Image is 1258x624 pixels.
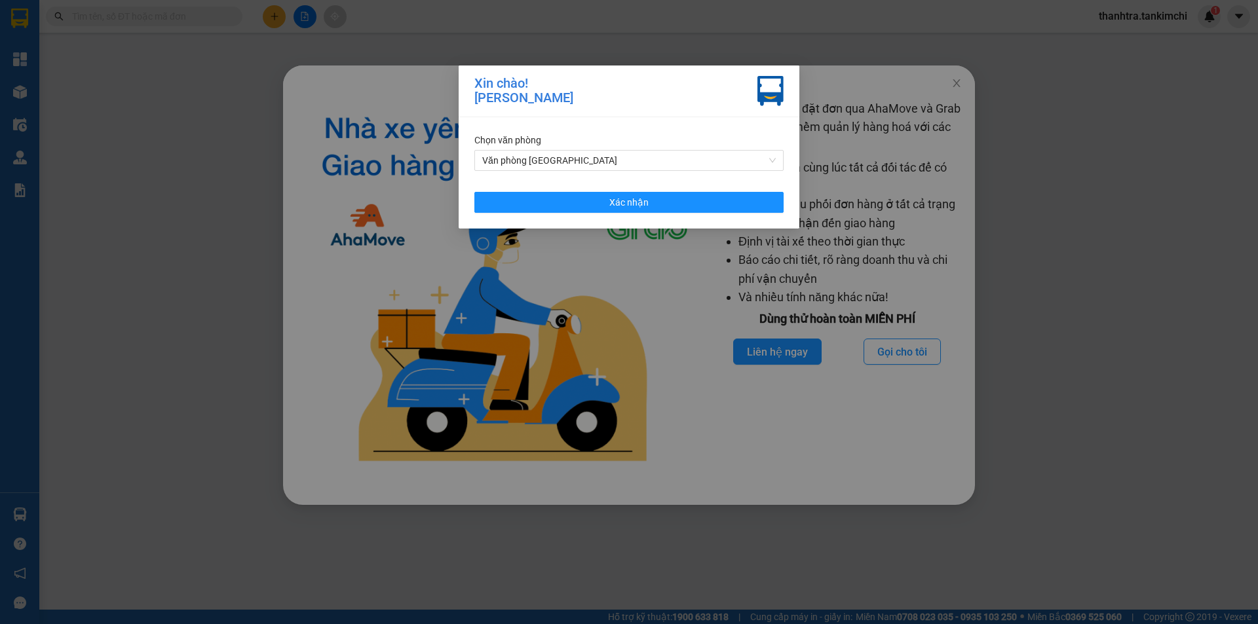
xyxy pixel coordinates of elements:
span: Văn phòng Đà Nẵng [482,151,776,170]
span: Xác nhận [609,195,649,210]
img: vxr-icon [757,76,784,106]
div: Chọn văn phòng [474,133,784,147]
div: Xin chào! [PERSON_NAME] [474,76,573,106]
button: Xác nhận [474,192,784,213]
